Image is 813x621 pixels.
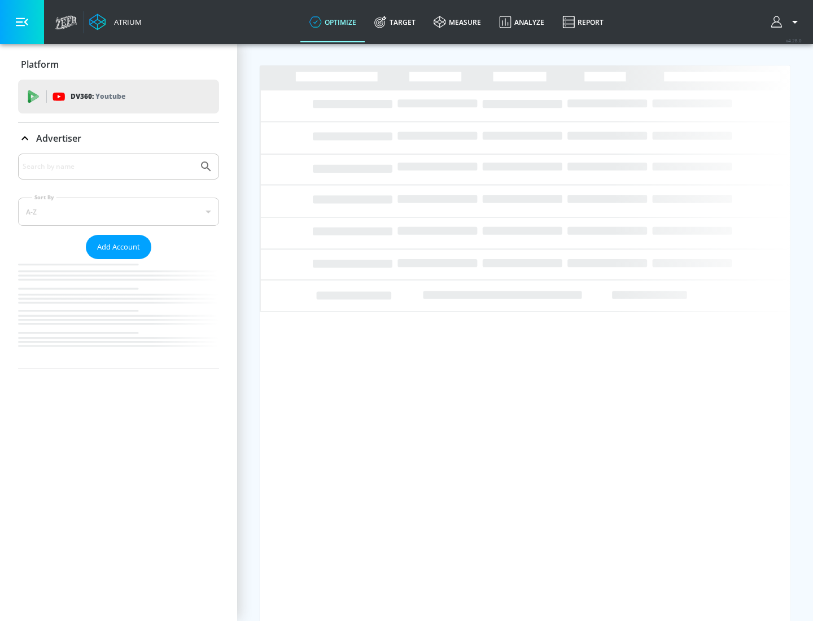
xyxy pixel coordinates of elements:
[18,80,219,113] div: DV360: Youtube
[18,49,219,80] div: Platform
[86,235,151,259] button: Add Account
[425,2,490,42] a: measure
[23,159,194,174] input: Search by name
[365,2,425,42] a: Target
[786,37,802,43] span: v 4.28.0
[21,58,59,71] p: Platform
[553,2,613,42] a: Report
[89,14,142,30] a: Atrium
[71,90,125,103] p: DV360:
[490,2,553,42] a: Analyze
[110,17,142,27] div: Atrium
[95,90,125,102] p: Youtube
[18,198,219,226] div: A-Z
[32,194,56,201] label: Sort By
[18,259,219,369] nav: list of Advertiser
[36,132,81,145] p: Advertiser
[97,240,140,253] span: Add Account
[18,154,219,369] div: Advertiser
[300,2,365,42] a: optimize
[18,123,219,154] div: Advertiser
